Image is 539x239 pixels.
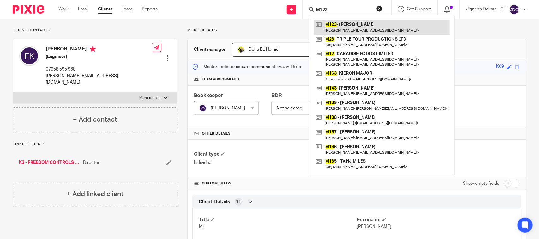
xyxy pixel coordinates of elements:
p: Individual [194,160,357,166]
p: Jignesh Dekate - CT [466,6,506,12]
a: K2 - FREEDOM CONTROLS LTD [19,160,80,166]
span: Other details [202,131,231,136]
h4: Forename [357,217,515,223]
span: [PERSON_NAME] [211,106,245,110]
p: Master code for secure communications and files [192,64,301,70]
span: [PERSON_NAME] [357,224,392,229]
span: Bookkeeper [194,93,223,98]
p: 07958 595 968 [46,66,152,73]
p: Client contacts [13,28,177,33]
img: svg%3E [19,46,39,66]
img: svg%3E [199,104,207,112]
p: Linked clients [13,142,177,147]
span: BDR [272,93,282,98]
p: [PERSON_NAME][EMAIL_ADDRESS][DOMAIN_NAME] [46,73,152,86]
h4: [PERSON_NAME] [46,46,152,54]
img: Pixie [13,5,44,14]
a: Reports [142,6,158,12]
button: Clear [376,5,383,12]
h4: + Add contact [73,115,117,125]
h5: (Engineer) [46,54,152,60]
span: Director [83,160,99,166]
span: Doha EL Hamid [249,47,279,52]
input: Search [315,8,372,13]
p: More details [140,96,161,101]
label: Show empty fields [463,180,499,187]
span: Client Details [199,199,230,205]
h4: + Add linked client [67,189,123,199]
img: svg%3E [509,4,519,15]
span: Team assignments [202,77,239,82]
p: More details [187,28,526,33]
h4: Title [199,217,357,223]
a: Team [122,6,132,12]
img: Doha-Starbridge.jpg [237,46,245,53]
span: Get Support [407,7,431,11]
div: K69 [496,63,504,71]
i: Primary [90,46,96,52]
a: Work [58,6,69,12]
a: Clients [98,6,112,12]
a: Email [78,6,88,12]
span: Not selected [277,106,302,110]
h3: Client manager [194,46,226,53]
span: Mr [199,224,204,229]
h4: CUSTOM FIELDS [194,181,357,186]
h4: Client type [194,151,357,158]
span: 11 [236,199,241,205]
